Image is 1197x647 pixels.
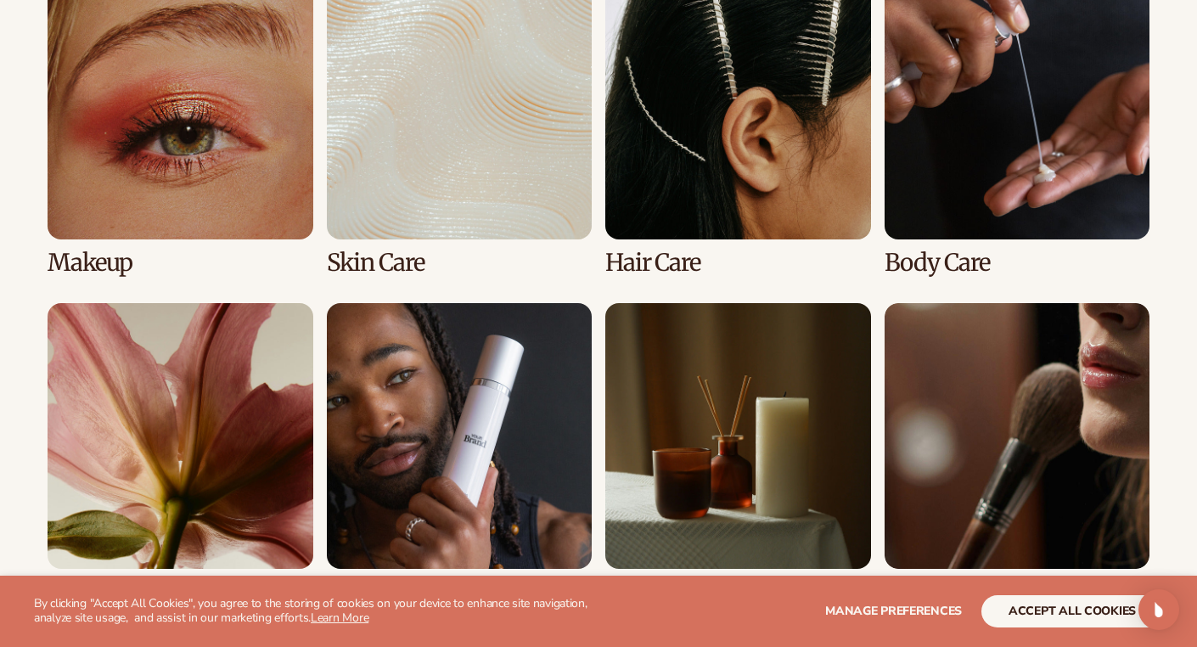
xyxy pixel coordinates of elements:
[825,603,962,619] span: Manage preferences
[1138,589,1179,630] div: Open Intercom Messenger
[825,595,962,627] button: Manage preferences
[327,303,593,605] div: 6 / 8
[981,595,1163,627] button: accept all cookies
[48,250,313,276] h3: Makeup
[885,303,1150,605] div: 8 / 8
[311,610,368,626] a: Learn More
[605,303,871,605] div: 7 / 8
[327,250,593,276] h3: Skin Care
[605,250,871,276] h3: Hair Care
[885,250,1150,276] h3: Body Care
[48,303,313,605] div: 5 / 8
[34,597,615,626] p: By clicking "Accept All Cookies", you agree to the storing of cookies on your device to enhance s...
